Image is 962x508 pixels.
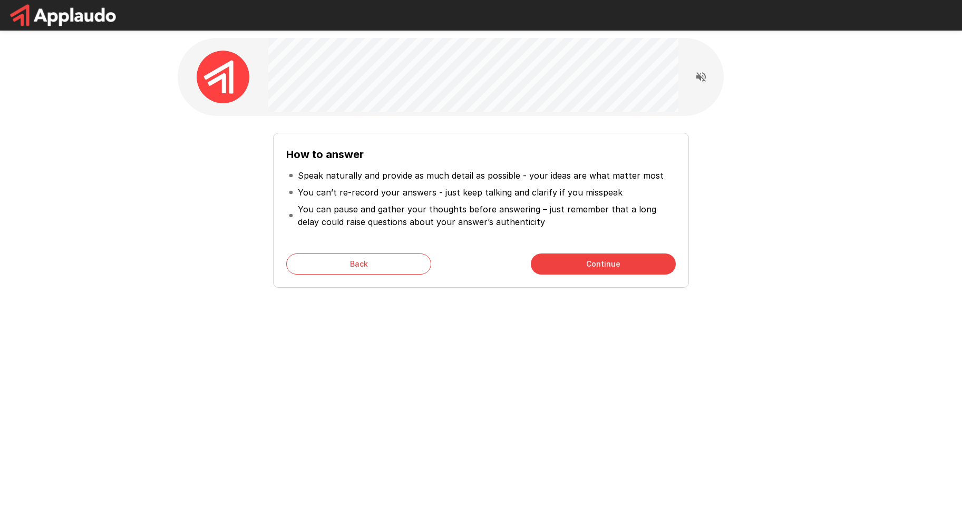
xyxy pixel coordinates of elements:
[531,253,676,275] button: Continue
[691,66,712,87] button: Read questions aloud
[286,253,431,275] button: Back
[298,169,664,182] p: Speak naturally and provide as much detail as possible - your ideas are what matter most
[286,148,364,161] b: How to answer
[298,186,623,199] p: You can’t re-record your answers - just keep talking and clarify if you misspeak
[197,51,249,103] img: applaudo_avatar.png
[298,203,673,228] p: You can pause and gather your thoughts before answering – just remember that a long delay could r...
